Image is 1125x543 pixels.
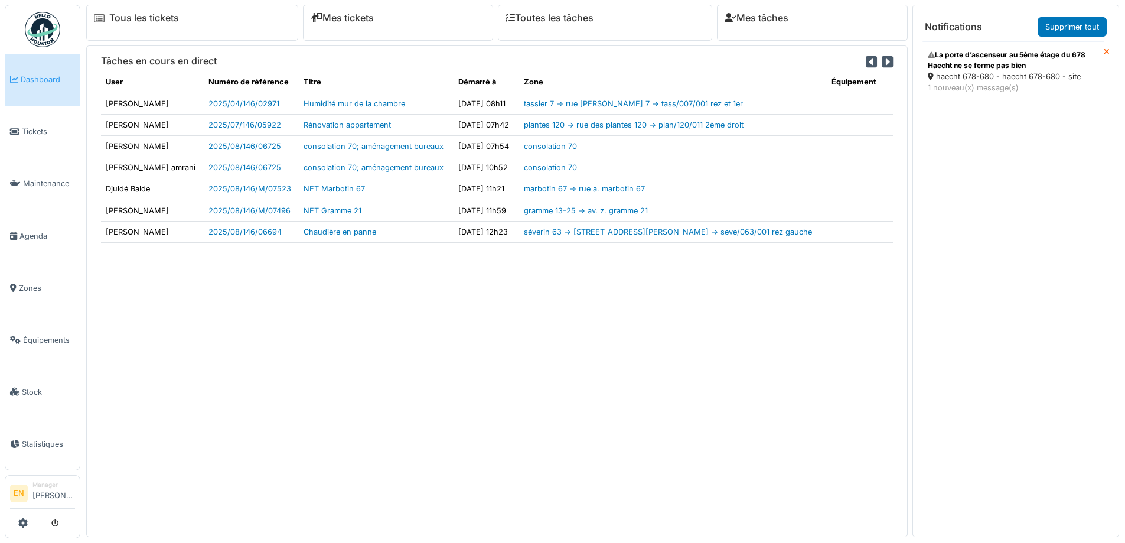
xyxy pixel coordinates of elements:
td: [PERSON_NAME] [101,200,204,221]
a: Dashboard [5,54,80,106]
a: Chaudière en panne [304,227,376,236]
a: Mes tâches [725,12,788,24]
a: 2025/08/146/06725 [208,163,281,172]
li: EN [10,485,28,502]
div: Manager [32,480,75,489]
a: NET Gramme 21 [304,206,361,215]
a: Statistiques [5,418,80,470]
td: [DATE] 07h42 [454,114,520,135]
span: Tickets [22,126,75,137]
a: 2025/08/146/06725 [208,142,281,151]
span: Maintenance [23,178,75,189]
span: Agenda [19,230,75,242]
th: Équipement [827,71,893,93]
span: Zones [19,282,75,294]
a: 2025/08/146/M/07496 [208,206,291,215]
li: [PERSON_NAME] [32,480,75,506]
span: translation missing: fr.shared.user [106,77,123,86]
a: Zones [5,262,80,314]
a: tassier 7 -> rue [PERSON_NAME] 7 -> tass/007/001 rez et 1er [524,99,743,108]
th: Titre [299,71,454,93]
a: gramme 13-25 -> av. z. gramme 21 [524,206,648,215]
img: Badge_color-CXgf-gQk.svg [25,12,60,47]
a: Stock [5,366,80,418]
span: Stock [22,386,75,398]
td: [DATE] 11h21 [454,178,520,200]
a: Maintenance [5,158,80,210]
td: [DATE] 10h52 [454,157,520,178]
a: NET Marbotin 67 [304,184,365,193]
td: [PERSON_NAME] [101,114,204,135]
div: haecht 678-680 - haecht 678-680 - site [928,71,1096,82]
td: [DATE] 11h59 [454,200,520,221]
a: marbotin 67 -> rue a. marbotin 67 [524,184,645,193]
td: [PERSON_NAME] amrani [101,157,204,178]
a: Agenda [5,210,80,262]
a: Tous les tickets [109,12,179,24]
a: Toutes les tâches [506,12,594,24]
a: 2025/07/146/05922 [208,121,281,129]
span: Statistiques [22,438,75,450]
th: Numéro de référence [204,71,299,93]
a: EN Manager[PERSON_NAME] [10,480,75,509]
div: La porte d’ascenseur au 5ème étage du 678 Haecht ne se ferme pas bien [928,50,1096,71]
a: 2025/08/146/06694 [208,227,282,236]
a: consolation 70; aménagement bureaux [304,163,444,172]
a: 2025/04/146/02971 [208,99,279,108]
a: Humidité mur de la chambre [304,99,405,108]
a: plantes 120 -> rue des plantes 120 -> plan/120/011 2ème droit [524,121,744,129]
a: Supprimer tout [1038,17,1107,37]
div: 1 nouveau(x) message(s) [928,82,1096,93]
td: Djuldé Balde [101,178,204,200]
td: [DATE] 12h23 [454,221,520,242]
td: [PERSON_NAME] [101,221,204,242]
a: Mes tickets [311,12,374,24]
a: consolation 70 [524,163,577,172]
h6: Tâches en cours en direct [101,56,217,67]
span: Dashboard [21,74,75,85]
th: Zone [519,71,827,93]
h6: Notifications [925,21,982,32]
td: [PERSON_NAME] [101,93,204,114]
a: Équipements [5,314,80,366]
a: 2025/08/146/M/07523 [208,184,291,193]
td: [PERSON_NAME] [101,135,204,157]
td: [DATE] 08h11 [454,93,520,114]
a: consolation 70 [524,142,577,151]
th: Démarré à [454,71,520,93]
td: [DATE] 07h54 [454,135,520,157]
a: Rénovation appartement [304,121,391,129]
a: Tickets [5,106,80,158]
a: consolation 70; aménagement bureaux [304,142,444,151]
span: Équipements [23,334,75,346]
a: La porte d’ascenseur au 5ème étage du 678 Haecht ne se ferme pas bien haecht 678-680 - haecht 678... [920,41,1104,102]
a: séverin 63 -> [STREET_ADDRESS][PERSON_NAME] -> seve/063/001 rez gauche [524,227,812,236]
